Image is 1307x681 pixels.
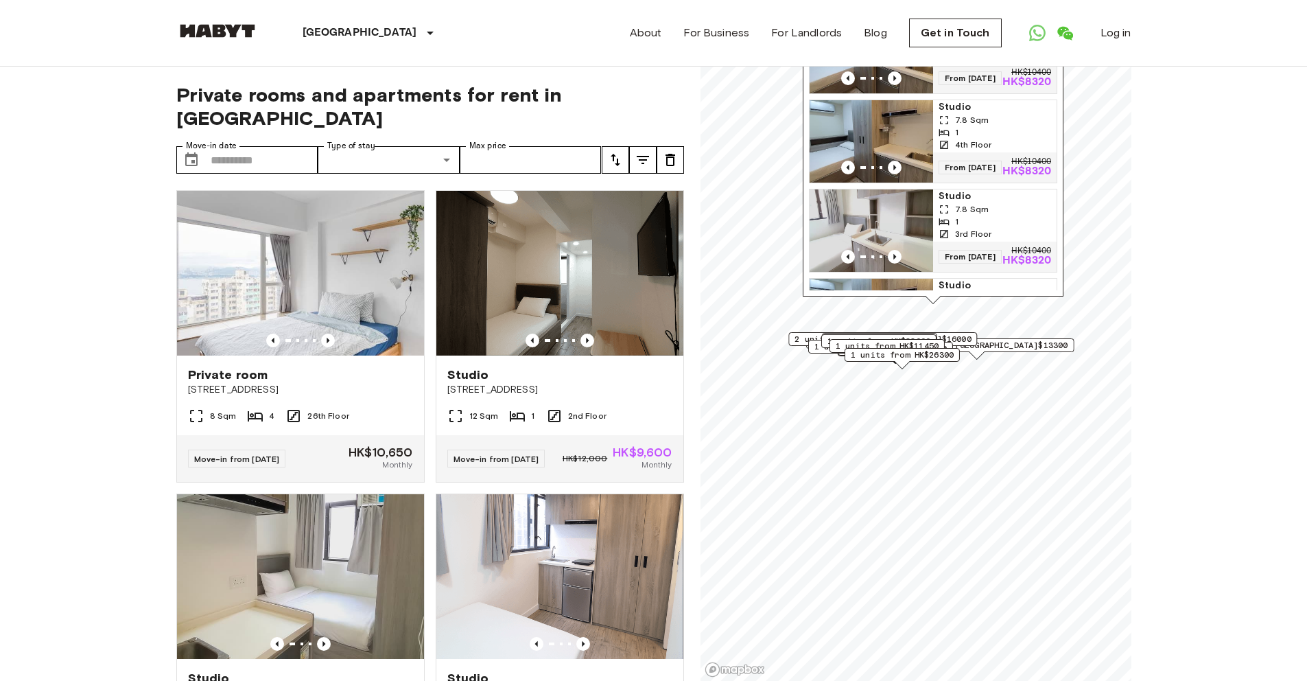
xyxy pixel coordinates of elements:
[436,191,683,356] img: Marketing picture of unit HK_01-067-001-01
[657,146,684,174] button: tune
[531,410,534,422] span: 1
[580,334,594,347] button: Previous image
[436,494,683,659] img: Marketing picture of unit HK-01-067-030-01
[602,146,629,174] button: tune
[841,250,855,264] button: Previous image
[530,637,543,651] button: Previous image
[809,278,1057,362] a: Marketing picture of unit HK-01-067-015-01Previous imagePrevious imageStudio7.8 Sqm13rd FloorFrom...
[841,71,855,85] button: Previous image
[568,410,607,422] span: 2nd Floor
[705,662,765,678] a: Mapbox logo
[1051,19,1079,47] a: Open WeChat
[188,367,268,383] span: Private room
[955,203,989,216] span: 7.8 Sqm
[843,343,946,355] span: 4 units from HK$10500
[1011,247,1051,255] p: HK$10400
[829,339,944,360] div: Map marker
[176,83,684,130] span: Private rooms and apartments for rent in [GEOGRAPHIC_DATA]
[1011,158,1051,166] p: HK$10400
[939,279,1051,292] span: Studio
[321,334,335,347] button: Previous image
[939,189,1051,203] span: Studio
[888,71,902,85] button: Previous image
[269,410,274,422] span: 4
[1002,77,1050,88] p: HK$8320
[814,340,917,353] span: 1 units from HK$11200
[794,333,971,345] span: 2 units from [GEOGRAPHIC_DATA]$16000
[955,114,989,126] span: 7.8 Sqm
[827,334,930,346] span: 1 units from HK$11300
[810,189,933,272] img: Marketing picture of unit HK-01-067-018-01
[888,250,902,264] button: Previous image
[349,446,412,459] span: HK$10,650
[186,140,237,152] label: Move-in date
[888,161,902,174] button: Previous image
[303,25,417,41] p: [GEOGRAPHIC_DATA]
[436,190,684,483] a: Marketing picture of unit HK_01-067-001-01Previous imagePrevious imageStudio[STREET_ADDRESS]12 Sq...
[788,332,977,354] div: Map marker
[469,410,499,422] span: 12 Sqm
[641,459,672,471] span: Monthly
[955,228,991,240] span: 3rd Floor
[821,334,936,356] div: Map marker
[469,140,506,152] label: Max price
[1002,255,1050,266] p: HK$8320
[177,494,424,659] img: Marketing picture of unit HK-01-067-008-01
[266,334,280,347] button: Previous image
[629,146,657,174] button: tune
[837,342,952,363] div: Map marker
[809,100,1057,183] a: Marketing picture of unit HK-01-067-024-01Previous imagePrevious imageStudio7.8 Sqm14th FloorFrom...
[188,383,413,397] span: [STREET_ADDRESS]
[270,637,284,651] button: Previous image
[576,637,590,651] button: Previous image
[683,25,749,41] a: For Business
[630,25,662,41] a: About
[1024,19,1051,47] a: Open WhatsApp
[810,279,933,361] img: Marketing picture of unit HK-01-067-015-01
[1002,166,1050,177] p: HK$8320
[563,452,607,465] span: HK$12,000
[841,161,855,174] button: Previous image
[317,637,331,651] button: Previous image
[176,190,425,483] a: Marketing picture of unit HK-01-028-001-02Previous imagePrevious imagePrivate room[STREET_ADDRESS...
[447,383,672,397] span: [STREET_ADDRESS]
[1100,25,1131,41] a: Log in
[864,25,887,41] a: Blog
[178,146,205,174] button: Choose date
[955,126,958,139] span: 1
[850,349,953,361] span: 1 units from HK$26300
[177,191,424,356] img: Marketing picture of unit HK-01-028-001-02
[771,25,842,41] a: For Landlords
[194,454,280,464] span: Move-in from [DATE]
[844,348,959,369] div: Map marker
[955,139,991,151] span: 4th Floor
[909,19,1002,47] a: Get in Touch
[810,100,933,183] img: Marketing picture of unit HK-01-067-024-01
[880,338,1074,360] div: Map marker
[808,340,923,361] div: Map marker
[939,71,1002,85] span: From [DATE]
[327,140,375,152] label: Type of stay
[210,410,237,422] span: 8 Sqm
[447,367,489,383] span: Studio
[613,446,672,459] span: HK$9,600
[939,250,1002,264] span: From [DATE]
[939,161,1002,174] span: From [DATE]
[939,100,1051,114] span: Studio
[176,24,259,38] img: Habyt
[827,335,930,347] span: 1 units from HK$22000
[307,410,349,422] span: 26th Floor
[1011,69,1051,77] p: HK$10400
[835,340,938,352] span: 1 units from HK$11450
[454,454,539,464] span: Move-in from [DATE]
[526,334,539,347] button: Previous image
[809,189,1057,273] a: Marketing picture of unit HK-01-067-018-01Previous imagePrevious imageStudio7.8 Sqm13rd FloorFrom...
[886,339,1068,351] span: 11 units from [GEOGRAPHIC_DATA]$13300
[821,333,937,354] div: Map marker
[955,216,958,228] span: 1
[382,459,412,471] span: Monthly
